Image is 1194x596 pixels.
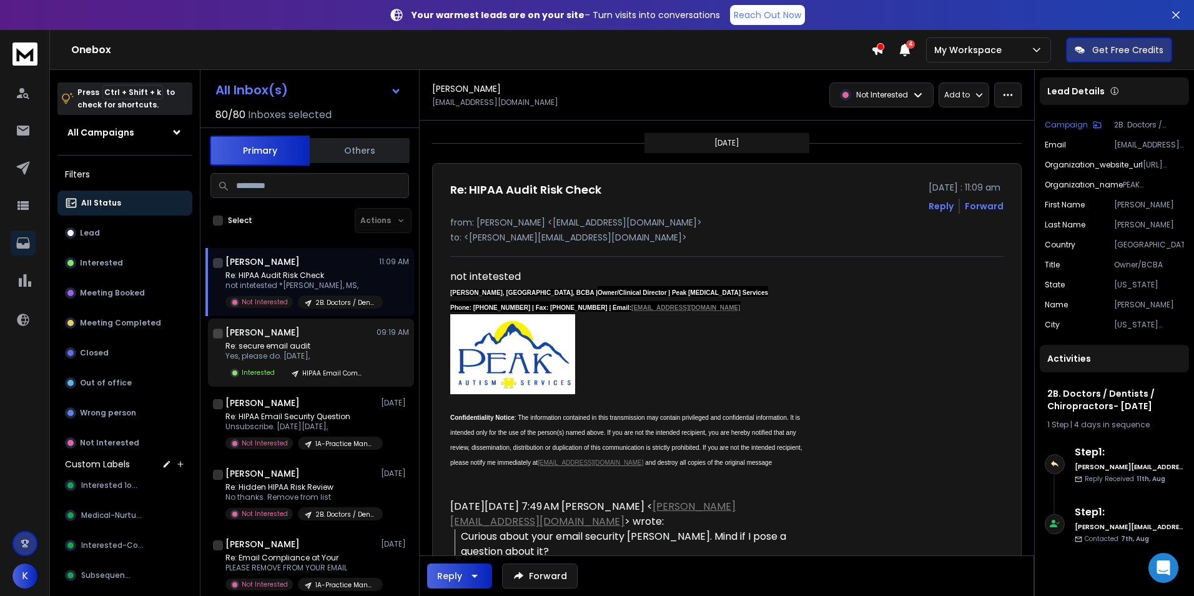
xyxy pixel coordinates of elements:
[57,533,192,558] button: Interested-Conv
[631,304,740,311] a: [EMAIL_ADDRESS][DOMAIN_NAME]
[1075,505,1184,520] h6: Step 1 :
[57,166,192,183] h3: Filters
[57,430,192,455] button: Not Interested
[80,228,100,238] p: Lead
[1045,300,1068,310] p: name
[450,499,815,529] div: [DATE][DATE] 7:49 AM [PERSON_NAME] < > wrote:
[57,370,192,395] button: Out of office
[242,509,288,519] p: Not Interested
[934,44,1007,56] p: My Workspace
[1074,419,1150,430] span: 4 days in sequence
[225,422,375,432] p: Unsubscribe. [DATE][DATE],
[242,368,275,377] p: Interested
[1045,140,1066,150] p: Email
[57,563,192,588] button: Subsequence
[714,138,739,148] p: [DATE]
[242,297,288,307] p: Not Interested
[12,42,37,66] img: logo
[12,564,37,589] button: K
[205,77,412,102] button: All Inbox(s)
[225,538,300,550] h1: [PERSON_NAME]
[80,318,161,328] p: Meeting Completed
[377,327,409,337] p: 09:19 AM
[965,200,1004,212] div: Forward
[65,458,130,470] h3: Custom Labels
[57,310,192,335] button: Meeting Completed
[102,85,163,99] span: Ctrl + Shift + k
[412,9,720,21] p: – Turn visits into conversations
[248,107,332,122] h3: Inboxes selected
[1045,120,1102,130] button: Campaign
[225,563,375,573] p: PLEASE REMOVE FROM YOUR EMAIL
[450,181,601,199] h1: Re: HIPAA Audit Risk Check
[381,398,409,408] p: [DATE]
[302,369,362,378] p: HIPAA Email Compliance – Split Test
[225,341,370,351] p: Re: secure email audit
[1045,180,1123,190] p: organization_name
[432,97,558,107] p: [EMAIL_ADDRESS][DOMAIN_NAME]
[450,216,1004,229] p: from: [PERSON_NAME] <[EMAIL_ADDRESS][DOMAIN_NAME]>
[225,553,375,563] p: Re: Email Compliance at Your
[1045,240,1075,250] p: country
[57,503,192,528] button: Medical-Nurture
[1114,120,1184,130] p: 2B. Doctors / Dentists / Chiropractors- [DATE]
[1045,120,1088,130] p: Campaign
[47,74,112,82] div: Domain Overview
[1066,37,1172,62] button: Get Free Credits
[598,289,768,296] font: Owner/Clinical Director | Peak [MEDICAL_DATA] Services
[225,256,300,268] h1: [PERSON_NAME]
[57,340,192,365] button: Closed
[379,257,409,267] p: 11:09 AM
[71,42,871,57] h1: Onebox
[77,86,175,111] p: Press to check for shortcuts.
[1075,522,1184,532] h6: [PERSON_NAME][EMAIL_ADDRESS][DOMAIN_NAME]
[81,540,147,550] span: Interested-Conv
[1114,280,1184,290] p: [US_STATE]
[225,482,375,492] p: Re: Hidden HIPAA Risk Review
[1040,345,1189,372] div: Activities
[138,74,210,82] div: Keywords by Traffic
[57,251,192,276] button: Interested
[502,564,578,589] button: Forward
[81,570,134,580] span: Subsequence
[1121,534,1149,544] span: 7th, Aug
[81,198,121,208] p: All Status
[80,378,132,388] p: Out of office
[944,90,970,100] p: Add to
[381,539,409,549] p: [DATE]
[1075,462,1184,472] h6: [PERSON_NAME][EMAIL_ADDRESS][DOMAIN_NAME]
[450,289,598,296] font: [PERSON_NAME], [GEOGRAPHIC_DATA], BCBA |
[1143,160,1184,170] p: [URL][DOMAIN_NAME]
[450,414,804,466] font: : The information contained in this transmission may contain privileged and confidential informat...
[1092,44,1163,56] p: Get Free Credits
[1045,200,1085,210] p: First Name
[80,348,109,358] p: Closed
[1045,160,1143,170] p: organization_website_url
[57,400,192,425] button: Wrong person
[437,570,462,582] div: Reply
[1114,220,1184,230] p: [PERSON_NAME]
[1148,553,1178,583] div: Open Intercom Messenger
[1047,85,1105,97] p: Lead Details
[1045,220,1085,230] p: Last Name
[20,20,30,30] img: logo_orange.svg
[315,580,375,590] p: 1A-Practice Managers / Office Managers-06/20/2025
[929,200,954,212] button: Reply
[1045,280,1065,290] p: state
[1047,387,1182,412] h1: 2B. Doctors / Dentists / Chiropractors- [DATE]
[538,459,643,466] a: [EMAIL_ADDRESS][DOMAIN_NAME]
[80,258,123,268] p: Interested
[57,120,192,145] button: All Campaigns
[32,32,89,42] div: Domain: [URL]
[225,397,300,409] h1: [PERSON_NAME]
[929,181,1004,194] p: [DATE] : 11:09 am
[80,408,136,418] p: Wrong person
[450,304,741,311] font: Phone: [PHONE_NUMBER] | Fax: [PHONE_NUMBER] | Email:
[734,9,801,21] p: Reach Out Now
[1114,140,1184,150] p: [EMAIL_ADDRESS][DOMAIN_NAME]
[67,126,134,139] h1: All Campaigns
[225,281,375,291] p: not intetested *[PERSON_NAME], MS,
[450,269,815,284] div: not intetested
